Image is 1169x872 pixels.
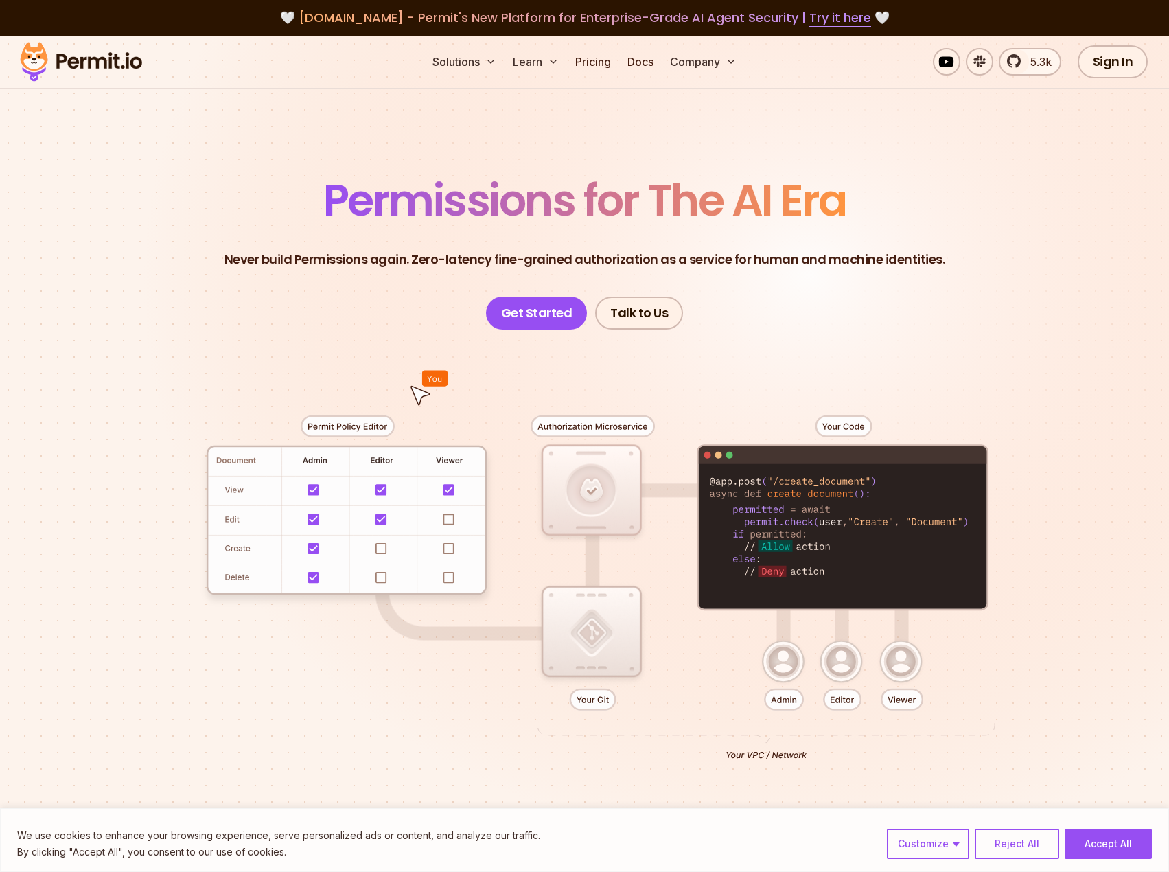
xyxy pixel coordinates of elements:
[427,48,502,76] button: Solutions
[887,829,969,859] button: Customize
[224,250,945,269] p: Never build Permissions again. Zero-latency fine-grained authorization as a service for human and...
[486,297,588,330] a: Get Started
[622,48,659,76] a: Docs
[1078,45,1148,78] a: Sign In
[17,827,540,844] p: We use cookies to enhance your browsing experience, serve personalized ads or content, and analyz...
[17,844,540,860] p: By clicking "Accept All", you consent to our use of cookies.
[299,9,871,26] span: [DOMAIN_NAME] - Permit's New Platform for Enterprise-Grade AI Agent Security |
[809,9,871,27] a: Try it here
[999,48,1061,76] a: 5.3k
[323,170,846,231] span: Permissions for The AI Era
[33,8,1136,27] div: 🤍 🤍
[507,48,564,76] button: Learn
[1065,829,1152,859] button: Accept All
[595,297,683,330] a: Talk to Us
[570,48,616,76] a: Pricing
[664,48,742,76] button: Company
[975,829,1059,859] button: Reject All
[14,38,148,85] img: Permit logo
[1022,54,1052,70] span: 5.3k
